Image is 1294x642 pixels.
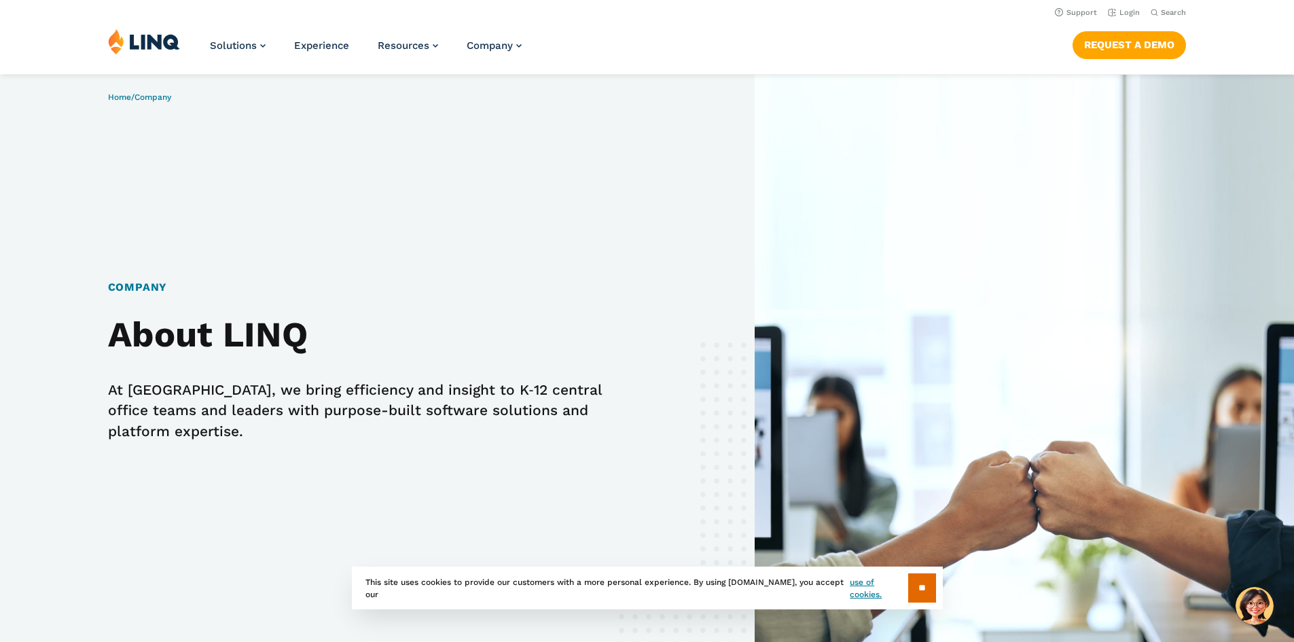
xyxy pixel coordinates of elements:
[108,92,131,102] a: Home
[1161,8,1186,17] span: Search
[294,39,349,52] a: Experience
[1073,29,1186,58] nav: Button Navigation
[1055,8,1097,17] a: Support
[108,29,180,54] img: LINQ | K‑12 Software
[1073,31,1186,58] a: Request a Demo
[1236,587,1274,625] button: Hello, have a question? Let’s chat.
[108,92,171,102] span: /
[378,39,429,52] span: Resources
[210,39,266,52] a: Solutions
[108,279,618,296] h1: Company
[134,92,171,102] span: Company
[108,315,618,355] h2: About LINQ
[108,380,618,441] p: At [GEOGRAPHIC_DATA], we bring efficiency and insight to K‑12 central office teams and leaders wi...
[1151,7,1186,18] button: Open Search Bar
[467,39,513,52] span: Company
[850,576,907,601] a: use of cookies.
[378,39,438,52] a: Resources
[352,567,943,609] div: This site uses cookies to provide our customers with a more personal experience. By using [DOMAIN...
[1108,8,1140,17] a: Login
[210,29,522,73] nav: Primary Navigation
[467,39,522,52] a: Company
[210,39,257,52] span: Solutions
